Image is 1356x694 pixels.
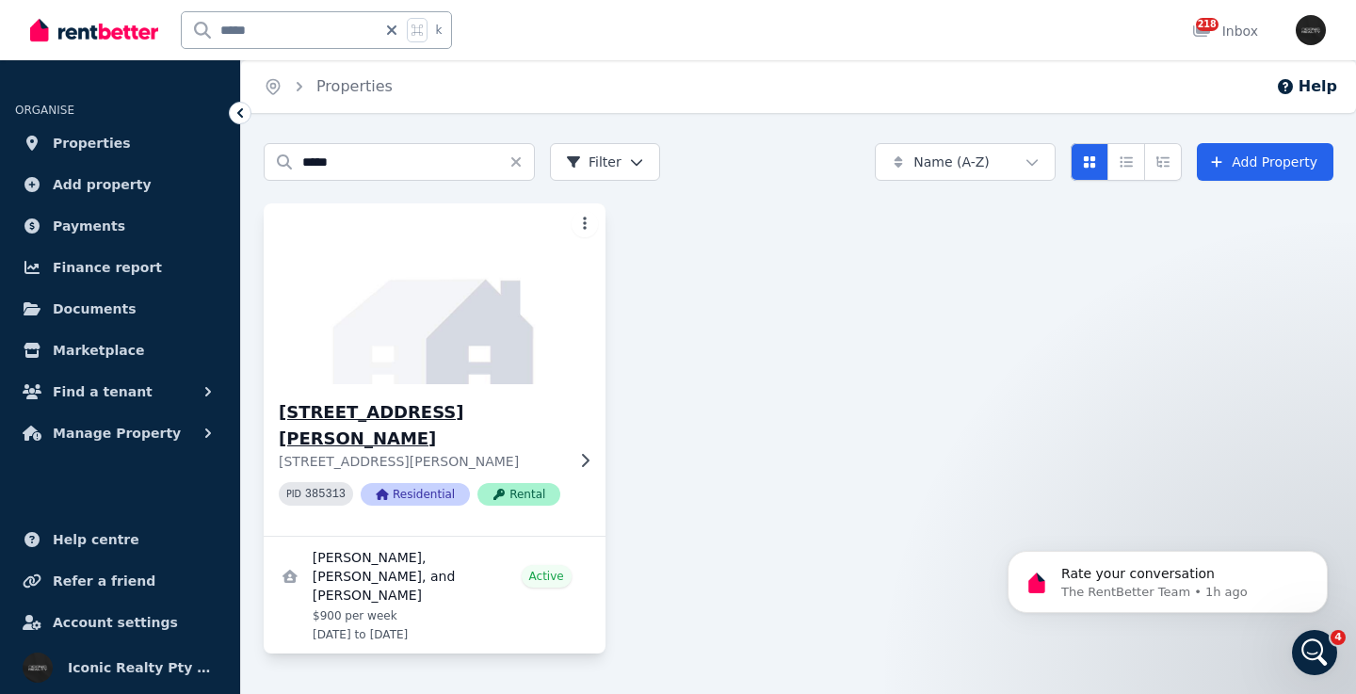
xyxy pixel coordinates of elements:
[15,331,225,369] a: Marketplace
[53,422,181,444] span: Manage Property
[305,488,346,501] code: 385313
[53,173,152,196] span: Add property
[316,77,393,95] a: Properties
[1196,18,1219,31] span: 218
[566,153,621,171] span: Filter
[255,199,614,389] img: 3/137 Bronte Rd, Bondi Junction - 67
[15,290,225,328] a: Documents
[1197,143,1333,181] a: Add Property
[241,60,415,113] nav: Breadcrumb
[508,143,535,181] button: Clear search
[15,104,74,117] span: ORGANISE
[23,653,53,683] img: Iconic Realty Pty Ltd
[264,203,605,536] a: 3/137 Bronte Rd, Bondi Junction - 67[STREET_ADDRESS][PERSON_NAME][STREET_ADDRESS][PERSON_NAME]PID...
[1276,75,1337,98] button: Help
[15,124,225,162] a: Properties
[1331,630,1346,645] span: 4
[15,249,225,286] a: Finance report
[979,511,1356,643] iframe: Intercom notifications message
[53,256,162,279] span: Finance report
[913,153,990,171] span: Name (A-Z)
[53,528,139,551] span: Help centre
[264,537,605,654] a: View details for Agustin Paturlanne, Juan Erbino, and Enzo Corradi
[15,521,225,558] a: Help centre
[435,23,442,38] span: k
[1071,143,1108,181] button: Card view
[550,143,660,181] button: Filter
[1292,630,1337,675] iframe: Intercom live chat
[1107,143,1145,181] button: Compact list view
[53,298,137,320] span: Documents
[361,483,470,506] span: Residential
[477,483,560,506] span: Rental
[1144,143,1182,181] button: Expanded list view
[53,132,131,154] span: Properties
[15,207,225,245] a: Payments
[15,414,225,452] button: Manage Property
[15,604,225,641] a: Account settings
[286,489,301,499] small: PID
[1296,15,1326,45] img: Iconic Realty Pty Ltd
[68,656,218,679] span: Iconic Realty Pty Ltd
[279,399,564,452] h3: [STREET_ADDRESS][PERSON_NAME]
[53,339,144,362] span: Marketplace
[15,373,225,411] button: Find a tenant
[875,143,1056,181] button: Name (A-Z)
[15,562,225,600] a: Refer a friend
[15,166,225,203] a: Add property
[53,215,125,237] span: Payments
[1071,143,1182,181] div: View options
[279,452,564,471] p: [STREET_ADDRESS][PERSON_NAME]
[53,570,155,592] span: Refer a friend
[572,211,598,237] button: More options
[30,16,158,44] img: RentBetter
[53,380,153,403] span: Find a tenant
[53,611,178,634] span: Account settings
[1192,22,1258,40] div: Inbox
